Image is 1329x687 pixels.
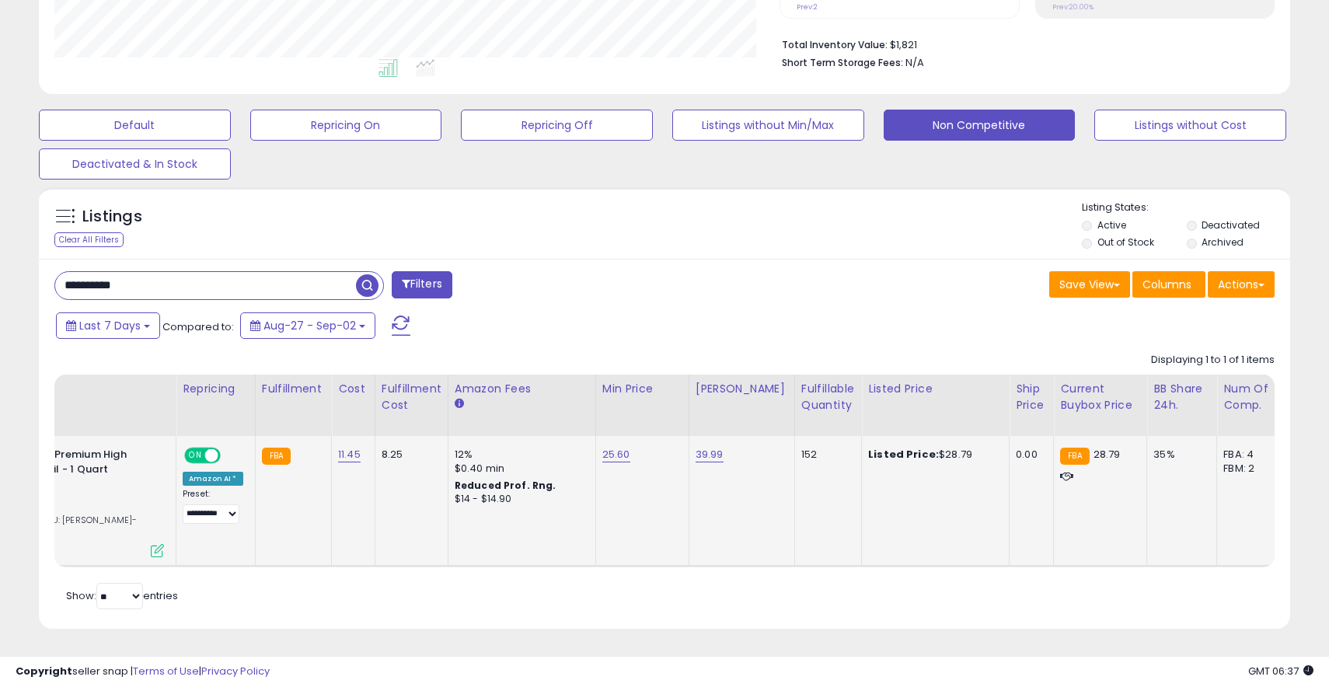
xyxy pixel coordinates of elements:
[162,319,234,334] span: Compared to:
[782,56,903,69] b: Short Term Storage Fees:
[455,462,584,476] div: $0.40 min
[1223,381,1280,413] div: Num of Comp.
[79,318,141,333] span: Last 7 Days
[250,110,442,141] button: Repricing On
[382,381,441,413] div: Fulfillment Cost
[218,449,243,462] span: OFF
[455,479,556,492] b: Reduced Prof. Rng.
[1060,448,1089,465] small: FBA
[1248,664,1313,678] span: 2025-09-10 06:37 GMT
[82,206,142,228] h5: Listings
[1223,462,1275,476] div: FBM: 2
[39,110,231,141] button: Default
[602,381,682,397] div: Min Price
[39,148,231,180] button: Deactivated & In Stock
[392,271,452,298] button: Filters
[54,232,124,247] div: Clear All Filters
[1097,218,1126,232] label: Active
[56,312,160,339] button: Last 7 Days
[1052,2,1094,12] small: Prev: 20.00%
[1151,353,1275,368] div: Displaying 1 to 1 of 1 items
[1202,218,1260,232] label: Deactivated
[1208,271,1275,298] button: Actions
[782,38,888,51] b: Total Inventory Value:
[868,448,997,462] div: $28.79
[1049,271,1130,298] button: Save View
[797,2,818,12] small: Prev: 2
[801,381,855,413] div: Fulfillable Quantity
[455,493,584,506] div: $14 - $14.90
[1153,448,1205,462] div: 35%
[801,448,849,462] div: 152
[262,381,325,397] div: Fulfillment
[133,664,199,678] a: Terms of Use
[1097,235,1154,249] label: Out of Stock
[186,449,205,462] span: ON
[16,664,270,679] div: seller snap | |
[1060,381,1140,413] div: Current Buybox Price
[1202,235,1244,249] label: Archived
[884,110,1076,141] button: Non Competitive
[455,397,464,411] small: Amazon Fees.
[672,110,864,141] button: Listings without Min/Max
[382,448,436,462] div: 8.25
[868,447,939,462] b: Listed Price:
[782,34,1263,53] li: $1,821
[1153,381,1210,413] div: BB Share 24h.
[16,664,72,678] strong: Copyright
[338,447,361,462] a: 11.45
[183,489,243,524] div: Preset:
[455,381,589,397] div: Amazon Fees
[263,318,356,333] span: Aug-27 - Sep-02
[696,447,724,462] a: 39.99
[1094,447,1121,462] span: 28.79
[1132,271,1205,298] button: Columns
[868,381,1003,397] div: Listed Price
[1094,110,1286,141] button: Listings without Cost
[1016,448,1041,462] div: 0.00
[455,448,584,462] div: 12%
[262,448,291,465] small: FBA
[338,381,368,397] div: Cost
[183,472,243,486] div: Amazon AI *
[183,381,249,397] div: Repricing
[905,55,924,70] span: N/A
[1016,381,1047,413] div: Ship Price
[1223,448,1275,462] div: FBA: 4
[66,588,178,603] span: Show: entries
[201,664,270,678] a: Privacy Policy
[1142,277,1191,292] span: Columns
[696,381,788,397] div: [PERSON_NAME]
[602,447,630,462] a: 25.60
[461,110,653,141] button: Repricing Off
[1082,201,1289,215] p: Listing States:
[240,312,375,339] button: Aug-27 - Sep-02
